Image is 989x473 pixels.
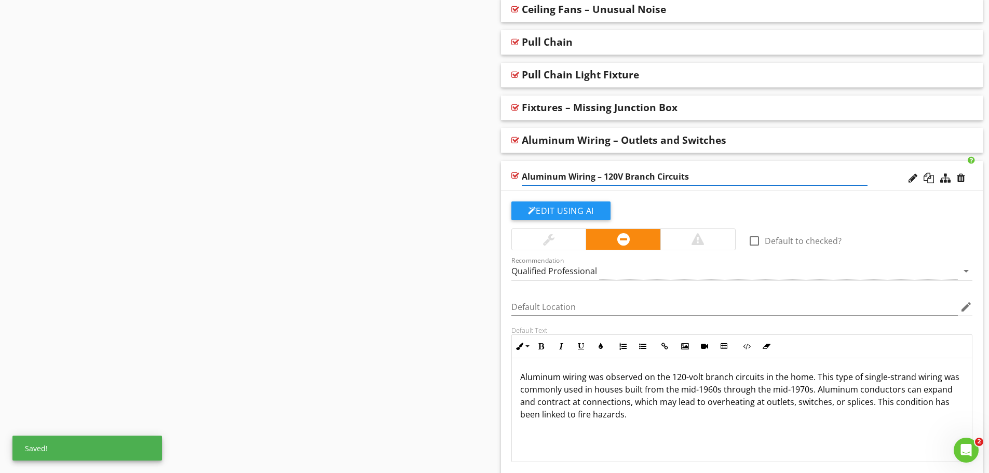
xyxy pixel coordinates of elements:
[532,336,551,356] button: Bold (Ctrl+B)
[522,101,678,114] div: Fixtures – Missing Junction Box
[522,69,639,81] div: Pull Chain Light Fixture
[695,336,714,356] button: Insert Video
[551,336,571,356] button: Italic (Ctrl+I)
[714,336,734,356] button: Insert Table
[675,336,695,356] button: Insert Image (Ctrl+P)
[756,336,776,356] button: Clear Formatting
[960,301,972,313] i: edit
[512,336,532,356] button: Inline Style
[633,336,653,356] button: Unordered List
[522,3,666,16] div: Ceiling Fans – Unusual Noise
[511,266,597,276] div: Qualified Professional
[655,336,675,356] button: Insert Link (Ctrl+K)
[613,336,633,356] button: Ordered List
[522,134,726,146] div: Aluminum Wiring – Outlets and Switches
[975,438,983,446] span: 2
[960,265,972,277] i: arrow_drop_down
[571,336,591,356] button: Underline (Ctrl+U)
[954,438,979,463] iframe: Intercom live chat
[522,36,573,48] div: Pull Chain
[591,336,611,356] button: Colors
[511,201,611,220] button: Edit Using AI
[765,236,842,246] label: Default to checked?
[737,336,756,356] button: Code View
[511,299,958,316] input: Default Location
[520,371,964,421] p: Aluminum wiring was observed on the 120-volt branch circuits in the home. This type of single-str...
[511,326,973,334] div: Default Text
[12,436,162,461] div: Saved!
